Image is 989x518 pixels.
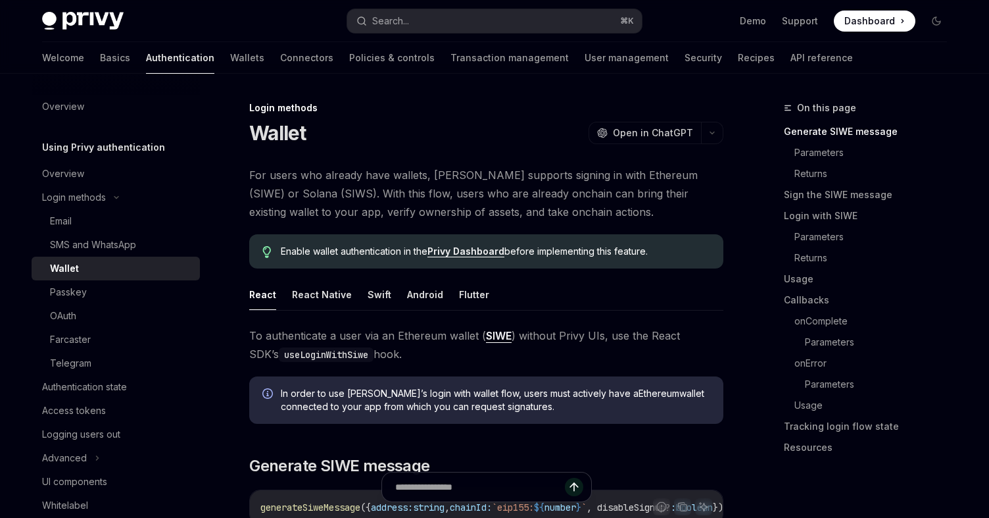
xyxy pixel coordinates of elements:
a: Sign the SIWE message [784,184,957,205]
span: ⌘ K [620,16,634,26]
span: To authenticate a user via an Ethereum wallet ( ) without Privy UIs, use the React SDK’s hook. [249,326,723,363]
a: Policies & controls [349,42,435,74]
button: Android [407,279,443,310]
a: onComplete [784,311,957,332]
div: Login methods [249,101,723,115]
div: Authentication state [42,379,127,395]
div: Wallet [50,261,79,276]
a: Callbacks [784,290,957,311]
button: Open in ChatGPT [589,122,701,144]
span: On this page [797,100,856,116]
a: Overview [32,162,200,186]
div: SMS and WhatsApp [50,237,136,253]
div: Logging users out [42,427,120,442]
a: Returns [784,163,957,184]
a: Telegram [32,351,200,375]
a: Authentication state [32,375,200,399]
button: Flutter [459,279,489,310]
a: Usage [784,395,957,416]
a: Generate SIWE message [784,121,957,142]
div: OAuth [50,308,76,324]
h5: Using Privy authentication [42,140,165,155]
img: dark logo [42,12,124,30]
code: useLoginWithSiwe [279,348,374,362]
div: Search... [372,13,409,29]
a: Overview [32,95,200,118]
div: Email [50,213,72,229]
a: Security [685,42,722,74]
a: Usage [784,269,957,290]
div: Whitelabel [42,498,88,513]
a: User management [585,42,669,74]
a: API reference [790,42,853,74]
a: Transaction management [450,42,569,74]
span: Open in ChatGPT [613,126,693,140]
a: OAuth [32,304,200,328]
svg: Info [262,388,276,401]
a: Wallet [32,257,200,280]
a: Parameters [784,374,957,395]
a: Returns [784,247,957,269]
button: React [249,279,276,310]
a: Parameters [784,332,957,353]
div: Advanced [42,450,87,466]
button: Search...⌘K [347,9,642,33]
button: Advanced [32,446,200,470]
a: SMS and WhatsApp [32,233,200,257]
a: Basics [100,42,130,74]
span: For users who already have wallets, [PERSON_NAME] supports signing in with Ethereum (SIWE) or Sol... [249,166,723,221]
input: Ask a question... [395,473,565,502]
a: Access tokens [32,399,200,423]
a: Parameters [784,226,957,247]
a: Support [782,14,818,28]
button: React Native [292,279,352,310]
a: Recipes [738,42,775,74]
a: Email [32,209,200,233]
span: Enable wallet authentication in the before implementing this feature. [281,245,710,258]
a: Resources [784,437,957,458]
div: UI components [42,474,107,490]
div: Access tokens [42,403,106,419]
a: Farcaster [32,328,200,351]
button: Toggle dark mode [926,11,947,32]
button: Swift [368,279,391,310]
span: In order to use [PERSON_NAME]’s login with wallet flow, users must actively have a Ethereum walle... [281,387,710,413]
span: Dashboard [844,14,895,28]
div: Login methods [42,190,106,205]
a: Whitelabel [32,494,200,517]
h1: Wallet [249,121,306,145]
a: SIWE [486,329,512,343]
div: Farcaster [50,332,91,348]
a: Login with SIWE [784,205,957,226]
div: Telegram [50,355,91,371]
a: Parameters [784,142,957,163]
a: Dashboard [834,11,915,32]
a: Logging users out [32,423,200,446]
a: Demo [740,14,766,28]
a: Privy Dashboard [427,246,504,257]
a: onError [784,353,957,374]
a: Passkey [32,280,200,304]
a: Welcome [42,42,84,74]
svg: Tip [262,246,272,258]
div: Passkey [50,284,87,300]
button: Login methods [32,186,200,209]
a: Authentication [146,42,214,74]
button: Send message [565,478,583,496]
div: Overview [42,166,84,182]
div: Overview [42,99,84,115]
span: Generate SIWE message [249,455,429,477]
a: Connectors [280,42,333,74]
a: Wallets [230,42,264,74]
a: UI components [32,470,200,494]
a: Tracking login flow state [784,416,957,437]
